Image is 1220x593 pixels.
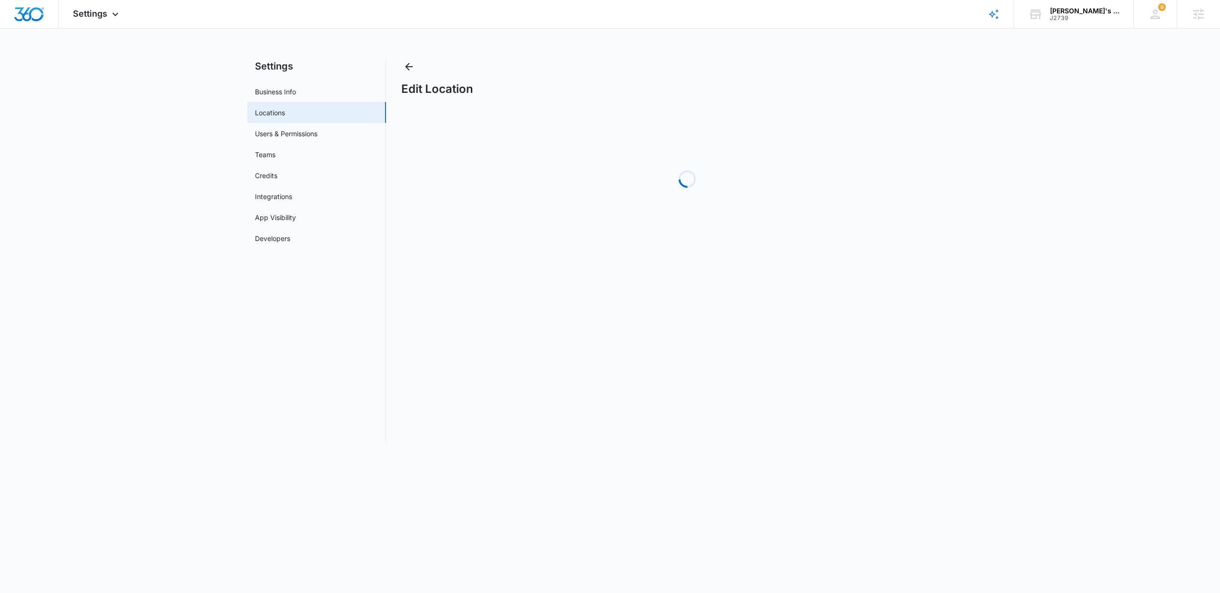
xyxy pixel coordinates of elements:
[1050,15,1119,21] div: account id
[255,87,296,97] a: Business Info
[255,212,296,222] a: App Visibility
[1158,3,1166,11] div: notifications count
[1158,3,1166,11] span: 9
[255,108,285,118] a: Locations
[401,82,473,96] h1: Edit Location
[401,59,417,74] button: Back
[255,233,290,243] a: Developers
[73,9,107,19] span: Settings
[247,59,386,73] h2: Settings
[255,150,275,160] a: Teams
[1050,7,1119,15] div: account name
[255,171,277,181] a: Credits
[255,191,292,201] a: Integrations
[255,129,317,139] a: Users & Permissions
